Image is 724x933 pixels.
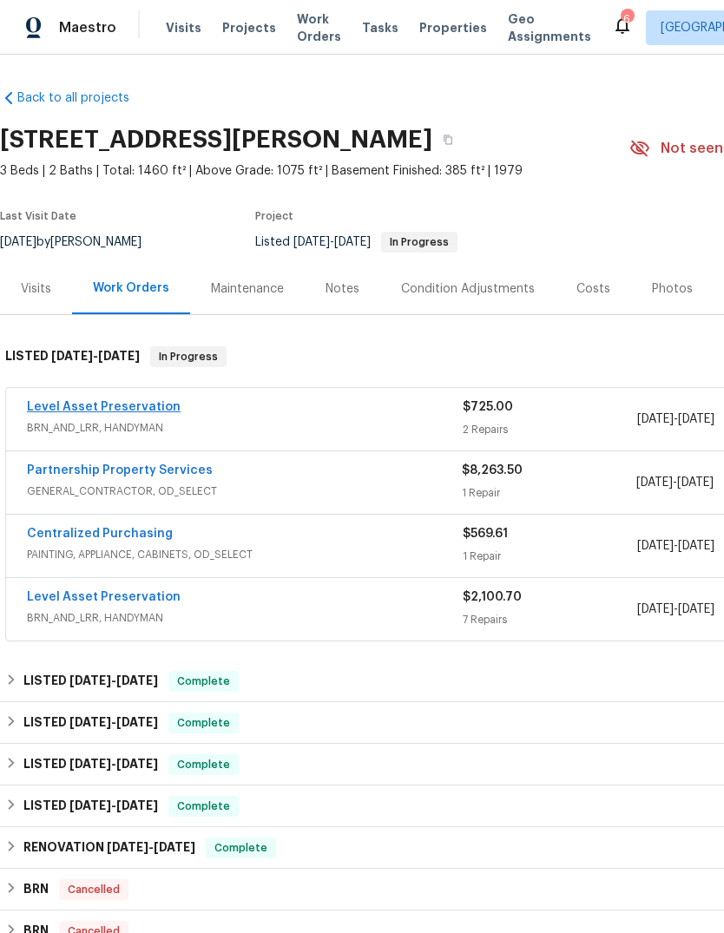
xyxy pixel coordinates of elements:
[463,528,508,540] span: $569.61
[116,674,158,687] span: [DATE]
[255,236,457,248] span: Listed
[462,464,523,476] span: $8,263.50
[636,476,673,489] span: [DATE]
[69,758,111,770] span: [DATE]
[23,754,158,775] h6: LISTED
[637,540,674,552] span: [DATE]
[637,601,714,618] span: -
[107,841,195,853] span: -
[27,528,173,540] a: Centralized Purchasing
[463,421,637,438] div: 2 Repairs
[27,591,181,603] a: Level Asset Preservation
[293,236,371,248] span: -
[116,716,158,728] span: [DATE]
[5,346,140,367] h6: LISTED
[637,603,674,615] span: [DATE]
[23,796,158,817] h6: LISTED
[678,413,714,425] span: [DATE]
[27,401,181,413] a: Level Asset Preservation
[69,799,158,811] span: -
[59,19,116,36] span: Maestro
[69,674,111,687] span: [DATE]
[297,10,341,45] span: Work Orders
[93,279,169,297] div: Work Orders
[401,280,535,298] div: Condition Adjustments
[69,674,158,687] span: -
[419,19,487,36] span: Properties
[432,124,464,155] button: Copy Address
[207,839,274,857] span: Complete
[463,401,513,413] span: $725.00
[23,838,195,858] h6: RENOVATION
[152,348,225,365] span: In Progress
[170,673,237,690] span: Complete
[334,236,371,248] span: [DATE]
[23,713,158,733] h6: LISTED
[576,280,610,298] div: Costs
[211,280,284,298] div: Maintenance
[116,758,158,770] span: [DATE]
[69,716,111,728] span: [DATE]
[637,413,674,425] span: [DATE]
[463,548,637,565] div: 1 Repair
[27,546,463,563] span: PAINTING, APPLIANCE, CABINETS, OD_SELECT
[166,19,201,36] span: Visits
[326,280,359,298] div: Notes
[255,211,293,221] span: Project
[154,841,195,853] span: [DATE]
[508,10,591,45] span: Geo Assignments
[463,611,637,628] div: 7 Repairs
[23,671,158,692] h6: LISTED
[678,540,714,552] span: [DATE]
[170,798,237,815] span: Complete
[678,603,714,615] span: [DATE]
[621,10,633,28] div: 6
[637,537,714,555] span: -
[51,350,140,362] span: -
[61,881,127,898] span: Cancelled
[51,350,93,362] span: [DATE]
[23,879,49,900] h6: BRN
[107,841,148,853] span: [DATE]
[27,419,463,437] span: BRN_AND_LRR, HANDYMAN
[293,236,330,248] span: [DATE]
[27,483,462,500] span: GENERAL_CONTRACTOR, OD_SELECT
[170,756,237,773] span: Complete
[69,716,158,728] span: -
[27,464,213,476] a: Partnership Property Services
[98,350,140,362] span: [DATE]
[69,799,111,811] span: [DATE]
[462,484,635,502] div: 1 Repair
[27,609,463,627] span: BRN_AND_LRR, HANDYMAN
[383,237,456,247] span: In Progress
[170,714,237,732] span: Complete
[222,19,276,36] span: Projects
[69,758,158,770] span: -
[677,476,714,489] span: [DATE]
[362,22,398,34] span: Tasks
[116,799,158,811] span: [DATE]
[21,280,51,298] div: Visits
[463,591,522,603] span: $2,100.70
[652,280,693,298] div: Photos
[636,474,714,491] span: -
[637,411,714,428] span: -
